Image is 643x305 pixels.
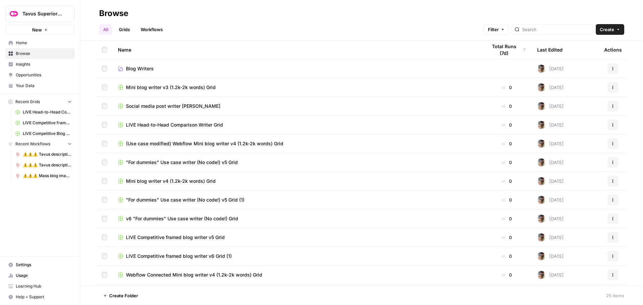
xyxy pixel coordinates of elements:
[118,122,476,128] a: LIVE Head-to-Head Comparison Writer Grid
[522,26,590,33] input: Search
[537,271,545,279] img: 75men5xajoha24slrmvs4mz46cue
[5,25,75,35] button: New
[604,41,622,59] div: Actions
[537,177,545,185] img: 75men5xajoha24slrmvs4mz46cue
[118,103,476,109] a: Social media post writer [PERSON_NAME]
[537,158,564,166] div: [DATE]
[23,120,72,126] span: LIVE Competitive framed blog writer v7 Grid
[23,162,72,168] span: ⚠️⚠️⚠️ Tavus description updater (ACTIVE)
[487,215,526,222] div: 0
[16,273,72,279] span: Usage
[487,122,526,128] div: 0
[118,65,476,72] a: Blog Writers
[537,121,564,129] div: [DATE]
[16,83,72,89] span: Your Data
[487,41,526,59] div: Total Runs (7d)
[16,262,72,268] span: Settings
[23,151,72,157] span: ⚠️⚠️⚠️ Tavus description updater WIP
[487,103,526,109] div: 0
[5,281,75,292] a: Learning Hub
[16,40,72,46] span: Home
[12,149,75,160] a: ⚠️⚠️⚠️ Tavus description updater WIP
[16,61,72,67] span: Insights
[126,253,232,259] span: LIVE Competitive framed blog writer v6 Grid (1)
[99,290,142,301] button: Create Folder
[15,99,40,105] span: Recent Grids
[5,97,75,107] button: Recent Grids
[5,70,75,80] a: Opportunities
[5,5,75,22] button: Workspace: Tavus Superiority
[126,159,238,166] span: "For dummies" Use case writer (No code!) v5 Grid
[537,233,545,241] img: 75men5xajoha24slrmvs4mz46cue
[537,140,545,148] img: 75men5xajoha24slrmvs4mz46cue
[118,215,476,222] a: v6 "For dummies" Use case writer (No code!) Grid
[23,109,72,115] span: LIVE Head-to-Head Comparison Writer Grid
[8,8,20,20] img: Tavus Superiority Logo
[537,252,545,260] img: 75men5xajoha24slrmvs4mz46cue
[537,65,564,73] div: [DATE]
[118,272,476,278] a: Webflow Connected Mini blog writer v4 (1.2k-2k words) Grid
[487,272,526,278] div: 0
[537,271,564,279] div: [DATE]
[537,65,545,73] img: 75men5xajoha24slrmvs4mz46cue
[487,197,526,203] div: 0
[537,102,545,110] img: 75men5xajoha24slrmvs4mz46cue
[537,158,545,166] img: 75men5xajoha24slrmvs4mz46cue
[5,292,75,302] button: Help + Support
[600,26,614,33] span: Create
[23,173,72,179] span: ⚠️⚠️⚠️ Mass blog image updater
[488,26,499,33] span: Filter
[5,259,75,270] a: Settings
[126,178,216,184] span: Mini blog writer v4 (1.2k-2k words) Grid
[126,140,283,147] span: (Use case modified) Webflow Mini blog writer v4 (1.2k-2k words) Grid
[118,178,476,184] a: Mini blog writer v4 (1.2k-2k words) Grid
[5,139,75,149] button: Recent Workflows
[5,48,75,59] a: Browse
[537,140,564,148] div: [DATE]
[12,118,75,128] a: LIVE Competitive framed blog writer v7 Grid
[126,197,244,203] span: "For dummies" Use case writer (No code!) v5 Grid (1)
[537,233,564,241] div: [DATE]
[126,215,238,222] span: v6 "For dummies" Use case writer (No code!) Grid
[537,121,545,129] img: 75men5xajoha24slrmvs4mz46cue
[5,270,75,281] a: Usage
[5,80,75,91] a: Your Data
[118,41,476,59] div: Name
[537,177,564,185] div: [DATE]
[99,8,128,19] div: Browse
[596,24,624,35] button: Create
[5,37,75,48] a: Home
[137,24,167,35] a: Workflows
[118,197,476,203] a: "For dummies" Use case writer (No code!) v5 Grid (1)
[537,196,545,204] img: 75men5xajoha24slrmvs4mz46cue
[115,24,134,35] a: Grids
[484,24,509,35] button: Filter
[118,253,476,259] a: LIVE Competitive framed blog writer v6 Grid (1)
[23,131,72,137] span: LIVE Competitive Blog Writer Grid
[537,215,564,223] div: [DATE]
[537,102,564,110] div: [DATE]
[99,24,112,35] a: All
[487,84,526,91] div: 0
[12,160,75,170] a: ⚠️⚠️⚠️ Tavus description updater (ACTIVE)
[16,294,72,300] span: Help + Support
[606,292,624,299] div: 25 Items
[118,159,476,166] a: "For dummies" Use case writer (No code!) v5 Grid
[126,122,223,128] span: LIVE Head-to-Head Comparison Writer Grid
[126,84,216,91] span: Mini blog writer v3 (1.2k-2k words) Grid
[487,253,526,259] div: 0
[5,59,75,70] a: Insights
[12,107,75,118] a: LIVE Head-to-Head Comparison Writer Grid
[537,83,545,91] img: 75men5xajoha24slrmvs4mz46cue
[126,272,262,278] span: Webflow Connected Mini blog writer v4 (1.2k-2k words) Grid
[118,234,476,241] a: LIVE Competitive framed blog writer v5 Grid
[118,140,476,147] a: (Use case modified) Webflow Mini blog writer v4 (1.2k-2k words) Grid
[16,72,72,78] span: Opportunities
[126,103,220,109] span: Social media post writer [PERSON_NAME]
[537,83,564,91] div: [DATE]
[126,234,225,241] span: LIVE Competitive framed blog writer v5 Grid
[537,196,564,204] div: [DATE]
[537,252,564,260] div: [DATE]
[16,51,72,57] span: Browse
[487,178,526,184] div: 0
